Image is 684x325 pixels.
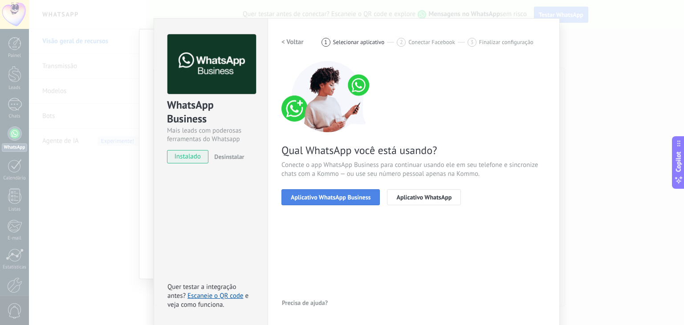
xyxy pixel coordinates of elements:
span: 2 [400,38,403,46]
button: Aplicativo WhatsApp Business [281,189,380,205]
button: Precisa de ajuda? [281,296,328,309]
span: Conecte o app WhatsApp Business para continuar usando ele em seu telefone e sincronize chats com ... [281,161,546,179]
button: Aplicativo WhatsApp [387,189,461,205]
span: Aplicativo WhatsApp Business [291,194,370,200]
span: Selecionar aplicativo [333,39,385,45]
span: e veja como funciona. [167,292,248,309]
button: < Voltar [281,34,304,50]
span: Copilot [674,152,683,172]
img: connect number [281,61,375,132]
span: 3 [470,38,473,46]
span: Precisa de ajuda? [282,300,328,306]
span: Desinstalar [214,153,244,161]
span: Quer testar a integração antes? [167,283,236,300]
span: Aplicativo WhatsApp [396,194,452,200]
span: 1 [324,38,327,46]
a: Escaneie o QR code [187,292,243,300]
button: Desinstalar [211,150,244,163]
img: logo_main.png [167,34,256,94]
span: Qual WhatsApp você está usando? [281,143,546,157]
div: WhatsApp Business [167,98,255,126]
h2: < Voltar [281,38,304,46]
div: Mais leads com poderosas ferramentas do Whatsapp [167,126,255,143]
span: Finalizar configuração [479,39,533,45]
span: instalado [167,150,208,163]
span: Conectar Facebook [408,39,455,45]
